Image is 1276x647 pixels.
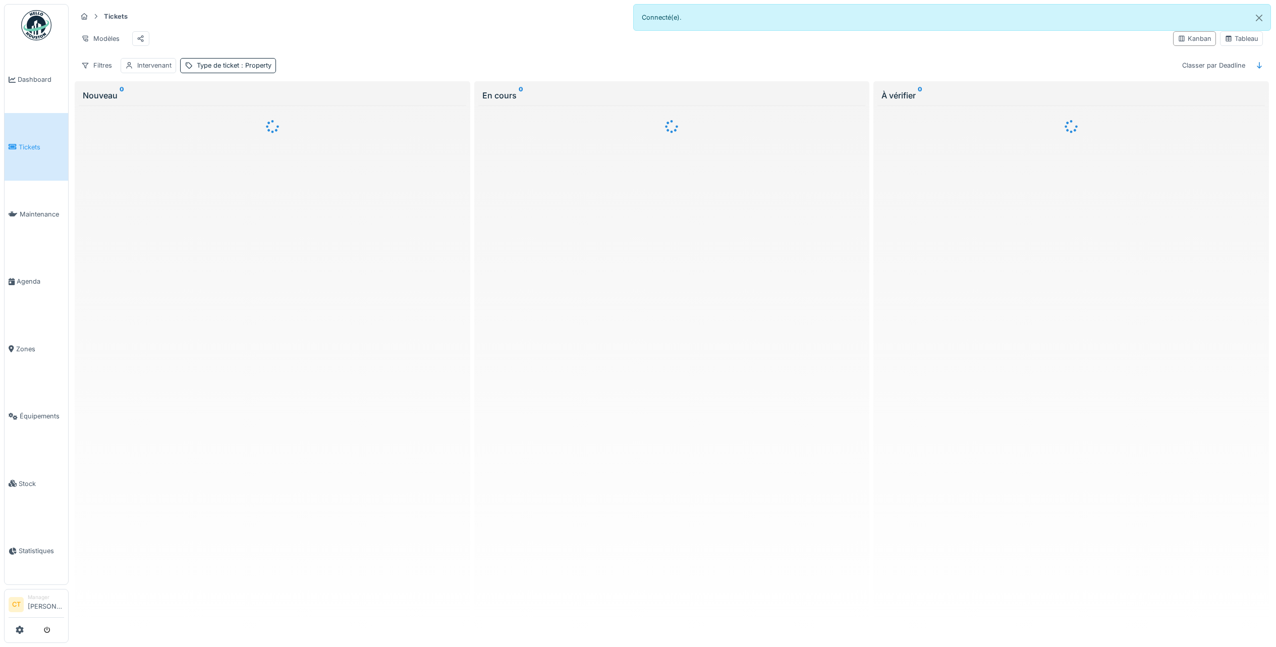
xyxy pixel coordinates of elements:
[28,594,64,601] div: Manager
[18,75,64,84] span: Dashboard
[5,315,68,383] a: Zones
[1178,34,1211,43] div: Kanban
[20,209,64,219] span: Maintenance
[120,89,124,101] sup: 0
[16,344,64,354] span: Zones
[9,594,64,618] a: CT Manager[PERSON_NAME]
[519,89,523,101] sup: 0
[19,142,64,152] span: Tickets
[5,450,68,517] a: Stock
[1178,58,1250,73] div: Classer par Deadline
[28,594,64,615] li: [PERSON_NAME]
[5,181,68,248] a: Maintenance
[482,89,862,101] div: En cours
[17,277,64,286] span: Agenda
[83,89,462,101] div: Nouveau
[5,383,68,450] a: Équipements
[77,58,117,73] div: Filtres
[20,411,64,421] span: Équipements
[197,61,271,70] div: Type de ticket
[5,248,68,315] a: Agenda
[1225,34,1258,43] div: Tableau
[100,12,132,21] strong: Tickets
[5,517,68,584] a: Statistiques
[19,546,64,556] span: Statistiques
[881,89,1261,101] div: À vérifier
[21,10,51,40] img: Badge_color-CXgf-gQk.svg
[9,597,24,612] li: CT
[1248,5,1270,31] button: Close
[5,46,68,113] a: Dashboard
[633,4,1271,31] div: Connecté(e).
[239,62,271,69] span: : Property
[5,113,68,180] a: Tickets
[77,31,124,46] div: Modèles
[137,61,172,70] div: Intervenant
[918,89,922,101] sup: 0
[19,479,64,489] span: Stock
